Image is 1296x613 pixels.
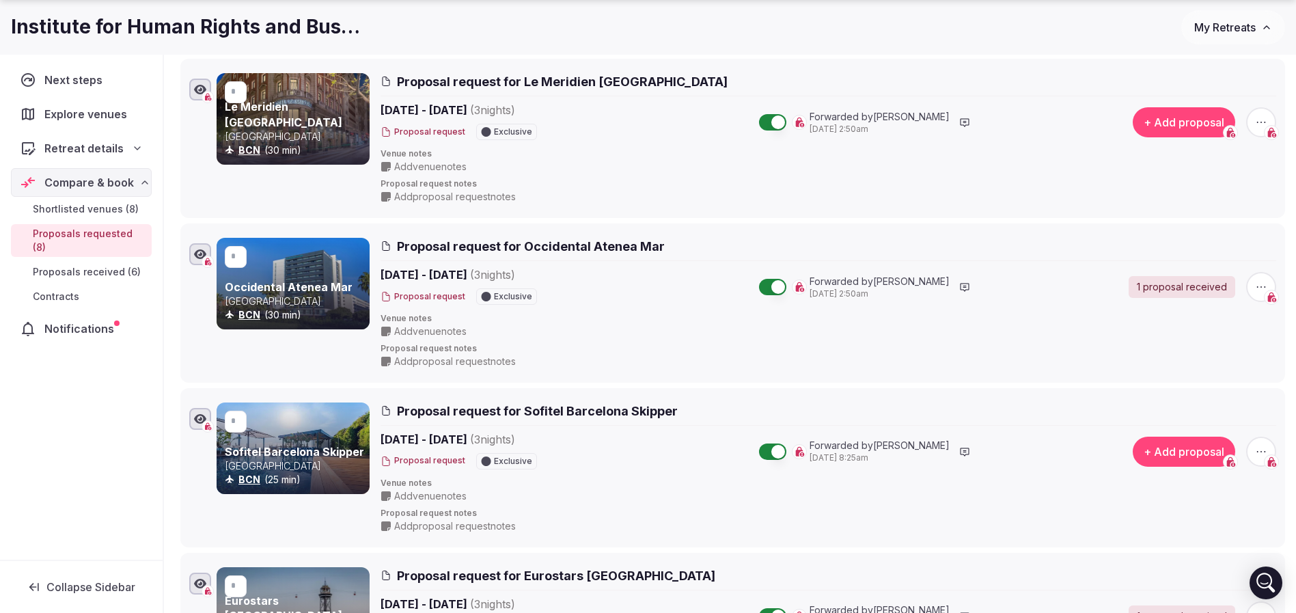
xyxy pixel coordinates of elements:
[397,73,728,90] span: Proposal request for Le Meridien [GEOGRAPHIC_DATA]
[11,287,152,306] a: Contracts
[381,478,1276,489] span: Venue notes
[225,144,367,157] div: (30 min)
[33,202,139,216] span: Shortlisted venues (8)
[397,238,665,255] span: Proposal request for Occidental Atenea Mar
[225,308,367,322] div: (30 min)
[46,580,135,594] span: Collapse Sidebar
[381,291,465,303] button: Proposal request
[470,103,515,117] span: ( 3 night s )
[33,265,141,279] span: Proposals received (6)
[810,288,950,300] span: [DATE] 2:50am
[1133,107,1235,137] button: + Add proposal
[381,102,621,118] span: [DATE] - [DATE]
[381,455,465,467] button: Proposal request
[381,267,621,283] span: [DATE] - [DATE]
[810,452,950,464] span: [DATE] 8:25am
[225,280,353,294] a: Occidental Atenea Mar
[1133,437,1235,467] button: + Add proposal
[225,100,342,128] a: Le Meridien [GEOGRAPHIC_DATA]
[225,295,367,308] p: [GEOGRAPHIC_DATA]
[381,508,1276,519] span: Proposal request notes
[381,343,1276,355] span: Proposal request notes
[225,473,367,487] div: (25 min)
[225,445,364,459] a: Sofitel Barcelona Skipper
[470,433,515,446] span: ( 3 night s )
[494,457,532,465] span: Exclusive
[394,355,516,368] span: Add proposal request notes
[810,275,950,288] span: Forwarded by [PERSON_NAME]
[381,126,465,138] button: Proposal request
[1194,21,1256,34] span: My Retreats
[397,403,678,420] span: Proposal request for Sofitel Barcelona Skipper
[394,325,467,338] span: Add venue notes
[11,14,361,40] h1: Institute for Human Rights and Business
[381,178,1276,190] span: Proposal request notes
[1129,276,1235,298] a: 1 proposal received
[44,106,133,122] span: Explore venues
[44,174,134,191] span: Compare & book
[11,314,152,343] a: Notifications
[44,140,124,156] span: Retreat details
[394,519,516,533] span: Add proposal request notes
[397,567,715,584] span: Proposal request for Eurostars [GEOGRAPHIC_DATA]
[33,290,79,303] span: Contracts
[394,160,467,174] span: Add venue notes
[810,110,950,124] span: Forwarded by [PERSON_NAME]
[11,100,152,128] a: Explore venues
[11,66,152,94] a: Next steps
[494,128,532,136] span: Exclusive
[225,459,367,473] p: [GEOGRAPHIC_DATA]
[11,224,152,257] a: Proposals requested (8)
[44,321,120,337] span: Notifications
[33,227,146,254] span: Proposals requested (8)
[494,292,532,301] span: Exclusive
[394,489,467,503] span: Add venue notes
[1181,10,1285,44] button: My Retreats
[470,268,515,282] span: ( 3 night s )
[11,200,152,219] a: Shortlisted venues (8)
[381,596,621,612] span: [DATE] - [DATE]
[1250,567,1282,599] div: Open Intercom Messenger
[44,72,108,88] span: Next steps
[238,144,260,156] a: BCN
[238,474,260,485] a: BCN
[225,130,367,144] p: [GEOGRAPHIC_DATA]
[381,431,621,448] span: [DATE] - [DATE]
[381,148,1276,160] span: Venue notes
[238,309,260,321] a: BCN
[394,190,516,204] span: Add proposal request notes
[11,262,152,282] a: Proposals received (6)
[810,439,950,452] span: Forwarded by [PERSON_NAME]
[810,124,950,135] span: [DATE] 2:50am
[470,597,515,611] span: ( 3 night s )
[381,313,1276,325] span: Venue notes
[11,572,152,602] button: Collapse Sidebar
